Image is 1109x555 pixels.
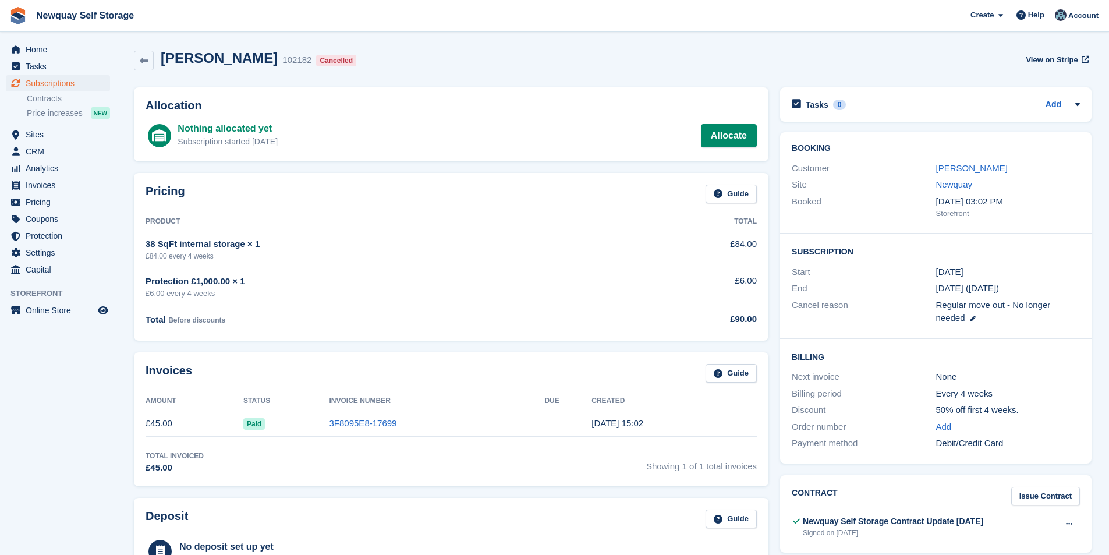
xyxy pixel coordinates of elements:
a: menu [6,126,110,143]
span: Pricing [26,194,95,210]
div: Debit/Credit Card [936,437,1080,450]
span: Storefront [10,288,116,299]
div: Protection £1,000.00 × 1 [146,275,641,288]
span: Home [26,41,95,58]
div: £90.00 [641,313,757,326]
th: Invoice Number [329,392,545,411]
span: Regular move out - No longer needed [936,300,1051,323]
a: menu [6,58,110,75]
div: £84.00 every 4 weeks [146,251,641,261]
div: [DATE] 03:02 PM [936,195,1080,208]
a: Newquay [936,179,973,189]
div: Billing period [792,387,936,401]
span: Online Store [26,302,95,319]
a: Contracts [27,93,110,104]
span: CRM [26,143,95,160]
span: Total [146,314,166,324]
time: 2025-08-18 00:00:00 UTC [936,266,963,279]
time: 2025-08-18 14:02:04 UTC [591,418,643,428]
td: £6.00 [641,268,757,306]
div: 38 SqFt internal storage × 1 [146,238,641,251]
a: Newquay Self Storage [31,6,139,25]
div: Customer [792,162,936,175]
img: stora-icon-8386f47178a22dfd0bd8f6a31ec36ba5ce8667c1dd55bd0f319d3a0aa187defe.svg [9,7,27,24]
div: Cancelled [316,55,356,66]
div: Start [792,266,936,279]
div: No deposit set up yet [179,540,419,554]
a: Add [1046,98,1061,112]
span: Subscriptions [26,75,95,91]
a: menu [6,211,110,227]
th: Created [591,392,757,411]
div: None [936,370,1080,384]
th: Total [641,213,757,231]
span: Sites [26,126,95,143]
h2: Allocation [146,99,757,112]
a: 3F8095E8-17699 [329,418,397,428]
h2: Booking [792,144,1080,153]
div: Total Invoiced [146,451,204,461]
h2: Billing [792,351,1080,362]
div: Order number [792,420,936,434]
h2: Contract [792,487,838,506]
div: Cancel reason [792,299,936,325]
a: menu [6,177,110,193]
a: menu [6,75,110,91]
span: Coupons [26,211,95,227]
th: Amount [146,392,243,411]
div: 102182 [282,54,311,67]
td: £84.00 [641,231,757,268]
td: £45.00 [146,411,243,437]
h2: Pricing [146,185,185,204]
a: Allocate [701,124,757,147]
div: End [792,282,936,295]
th: Status [243,392,329,411]
div: Every 4 weeks [936,387,1080,401]
a: Guide [706,185,757,204]
div: Booked [792,195,936,220]
a: menu [6,245,110,261]
div: Payment method [792,437,936,450]
div: NEW [91,107,110,119]
a: menu [6,261,110,278]
span: Analytics [26,160,95,176]
div: Site [792,178,936,192]
th: Due [544,392,591,411]
h2: [PERSON_NAME] [161,50,278,66]
span: Showing 1 of 1 total invoices [646,451,757,475]
span: Account [1068,10,1099,22]
h2: Subscription [792,245,1080,257]
div: Discount [792,404,936,417]
a: menu [6,41,110,58]
h2: Invoices [146,364,192,383]
a: menu [6,302,110,319]
h2: Tasks [806,100,828,110]
span: Protection [26,228,95,244]
div: Newquay Self Storage Contract Update [DATE] [803,515,983,528]
span: Paid [243,418,265,430]
div: Subscription started [DATE] [178,136,278,148]
h2: Deposit [146,510,188,529]
a: Price increases NEW [27,107,110,119]
div: 0 [833,100,846,110]
div: Nothing allocated yet [178,122,278,136]
a: menu [6,143,110,160]
span: Settings [26,245,95,261]
a: Add [936,420,952,434]
span: Capital [26,261,95,278]
div: £45.00 [146,461,204,475]
span: Tasks [26,58,95,75]
span: Invoices [26,177,95,193]
span: Price increases [27,108,83,119]
div: Signed on [DATE] [803,528,983,538]
a: menu [6,160,110,176]
span: Before discounts [168,316,225,324]
span: Create [970,9,994,21]
span: [DATE] ([DATE]) [936,283,1000,293]
a: Guide [706,364,757,383]
div: Storefront [936,208,1080,220]
th: Product [146,213,641,231]
a: [PERSON_NAME] [936,163,1008,173]
a: View on Stripe [1021,50,1092,69]
a: Issue Contract [1011,487,1080,506]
